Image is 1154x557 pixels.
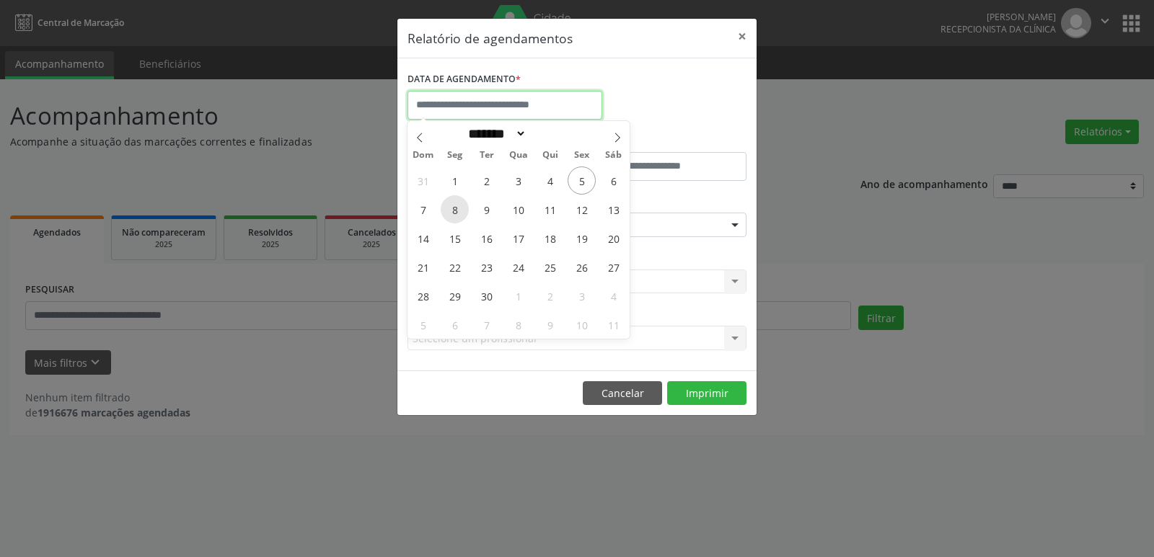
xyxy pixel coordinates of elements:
[439,151,471,160] span: Seg
[409,166,437,195] span: Agosto 31, 2025
[583,381,662,406] button: Cancelar
[536,195,564,223] span: Setembro 11, 2025
[471,151,503,160] span: Ter
[728,19,757,54] button: Close
[472,224,501,252] span: Setembro 16, 2025
[409,282,437,310] span: Setembro 28, 2025
[504,311,532,339] span: Outubro 8, 2025
[409,253,437,281] span: Setembro 21, 2025
[581,130,746,152] label: ATÉ
[598,151,630,160] span: Sáb
[504,224,532,252] span: Setembro 17, 2025
[409,224,437,252] span: Setembro 14, 2025
[568,195,596,223] span: Setembro 12, 2025
[503,151,534,160] span: Qua
[504,195,532,223] span: Setembro 10, 2025
[408,29,573,48] h5: Relatório de agendamentos
[472,282,501,310] span: Setembro 30, 2025
[408,151,439,160] span: Dom
[472,253,501,281] span: Setembro 23, 2025
[472,195,501,223] span: Setembro 9, 2025
[568,166,596,195] span: Setembro 5, 2025
[536,224,564,252] span: Setembro 18, 2025
[441,253,469,281] span: Setembro 22, 2025
[536,253,564,281] span: Setembro 25, 2025
[536,166,564,195] span: Setembro 4, 2025
[472,311,501,339] span: Outubro 7, 2025
[534,151,566,160] span: Qui
[441,195,469,223] span: Setembro 8, 2025
[441,166,469,195] span: Setembro 1, 2025
[568,282,596,310] span: Outubro 3, 2025
[568,224,596,252] span: Setembro 19, 2025
[599,311,627,339] span: Outubro 11, 2025
[463,126,527,141] select: Month
[441,311,469,339] span: Outubro 6, 2025
[599,166,627,195] span: Setembro 6, 2025
[568,311,596,339] span: Outubro 10, 2025
[409,311,437,339] span: Outubro 5, 2025
[536,311,564,339] span: Outubro 9, 2025
[599,224,627,252] span: Setembro 20, 2025
[441,224,469,252] span: Setembro 15, 2025
[599,253,627,281] span: Setembro 27, 2025
[408,68,521,91] label: DATA DE AGENDAMENTO
[504,282,532,310] span: Outubro 1, 2025
[504,253,532,281] span: Setembro 24, 2025
[667,381,746,406] button: Imprimir
[409,195,437,223] span: Setembro 7, 2025
[599,195,627,223] span: Setembro 13, 2025
[599,282,627,310] span: Outubro 4, 2025
[566,151,598,160] span: Sex
[441,282,469,310] span: Setembro 29, 2025
[527,126,574,141] input: Year
[504,166,532,195] span: Setembro 3, 2025
[568,253,596,281] span: Setembro 26, 2025
[536,282,564,310] span: Outubro 2, 2025
[472,166,501,195] span: Setembro 2, 2025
